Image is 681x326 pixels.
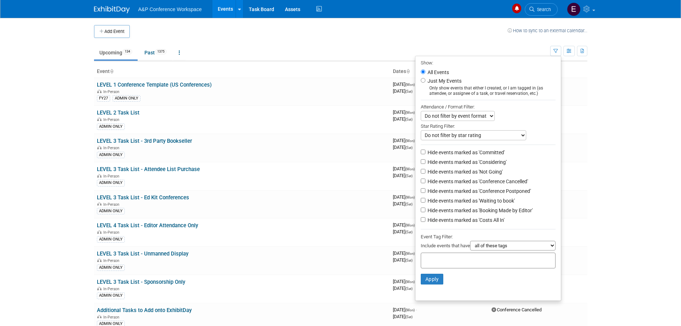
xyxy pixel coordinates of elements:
span: (Mon) [405,252,415,256]
div: Event Tag Filter: [421,233,556,241]
div: Star Rating Filter: [421,121,556,130]
a: Sort by Event Name [110,68,113,74]
span: (Sat) [405,287,413,291]
div: ADMIN ONLY [97,123,125,130]
label: Hide events marked as 'Conference Postponed' [426,188,531,195]
th: Event [94,65,390,78]
span: Conference Cancelled [492,307,542,312]
span: [DATE] [393,229,413,234]
span: [DATE] [393,314,413,319]
span: In-Person [103,315,122,320]
span: (Mon) [405,308,415,312]
span: (Mon) [405,195,415,199]
span: [DATE] [393,88,413,94]
img: In-Person Event [97,230,102,234]
span: Search [534,7,551,12]
label: Just My Events [426,77,462,84]
th: Dates [390,65,489,78]
label: All Events [426,70,449,75]
img: In-Person Event [97,202,102,206]
img: Erin Conklin [567,3,581,16]
a: LEVEL 2 Task List [97,110,139,116]
span: In-Person [103,146,122,150]
span: (Sat) [405,174,413,178]
span: [DATE] [393,257,413,263]
label: Hide events marked as 'Considering' [426,159,507,166]
a: LEVEL 3 Task List - Attendee List Purchase [97,166,200,172]
a: LEVEL 3 Task List - 3rd Party Bookseller [97,138,192,144]
a: Sort by Start Date [406,68,410,74]
span: [DATE] [393,116,413,122]
a: Search [525,3,558,16]
label: Hide events marked as 'Not Going' [426,168,503,175]
div: ADMIN ONLY [113,95,140,102]
span: [DATE] [393,194,417,200]
span: (Sat) [405,89,413,93]
span: [DATE] [393,173,413,178]
a: LEVEL 1 Conference Template (US Conferences) [97,82,212,88]
img: In-Person Event [97,146,102,149]
a: LEVEL 3 Task List - Ed Kit Conferences [97,194,189,201]
span: In-Person [103,117,122,122]
span: [DATE] [393,166,417,171]
span: (Sat) [405,258,413,262]
a: Past1375 [139,46,172,59]
img: ExhibitDay [94,6,130,13]
span: (Mon) [405,167,415,171]
span: (Mon) [405,111,415,115]
img: In-Person Event [97,117,102,121]
div: FY27 [97,95,110,102]
span: (Sat) [405,202,413,206]
span: In-Person [103,258,122,263]
a: Upcoming134 [94,46,138,59]
span: [DATE] [393,82,417,87]
a: LEVEL 4 Task List - Editor Attendance Only [97,222,198,229]
span: In-Person [103,202,122,207]
span: A&P Conference Workspace [138,6,202,12]
span: [DATE] [393,279,417,284]
span: (Sat) [405,146,413,150]
span: In-Person [103,174,122,179]
label: Hide events marked as 'Waiting to book' [426,197,515,204]
div: Include events that have [421,241,556,253]
label: Hide events marked as 'Booking Made by Editor' [426,207,533,214]
div: Only show events that either I created, or I am tagged in (as attendee, or assignee of a task, or... [421,86,556,96]
span: (Mon) [405,83,415,87]
img: In-Person Event [97,287,102,290]
span: [DATE] [393,110,417,115]
img: In-Person Event [97,89,102,93]
span: [DATE] [393,201,413,206]
div: ADMIN ONLY [97,292,125,299]
label: Hide events marked as 'Committed' [426,149,505,156]
span: 1375 [155,49,167,54]
span: 134 [123,49,132,54]
span: [DATE] [393,145,413,150]
span: (Mon) [405,223,415,227]
label: Hide events marked as 'Conference Cancelled' [426,178,528,185]
span: In-Person [103,89,122,94]
a: How to sync to an external calendar... [508,28,587,33]
div: ADMIN ONLY [97,264,125,271]
span: (Mon) [405,280,415,284]
span: [DATE] [393,138,417,143]
span: [DATE] [393,222,417,228]
img: In-Person Event [97,315,102,318]
div: ADMIN ONLY [97,152,125,158]
span: In-Person [103,230,122,235]
img: In-Person Event [97,174,102,177]
span: [DATE] [393,307,417,312]
div: ADMIN ONLY [97,236,125,243]
a: LEVEL 3 Task List - Unmanned Display [97,250,188,257]
span: (Sat) [405,230,413,234]
span: [DATE] [393,286,413,291]
span: (Sat) [405,315,413,319]
label: Hide events marked as 'Costs All In' [426,216,504,224]
span: (Mon) [405,139,415,143]
span: (Sat) [405,117,413,121]
button: Add Event [94,25,130,38]
div: ADMIN ONLY [97,208,125,214]
div: Attendance / Format Filter: [421,103,556,111]
div: Show: [421,58,556,67]
a: LEVEL 3 Task List - Sponsorship Only [97,279,185,285]
button: Apply [421,274,444,284]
